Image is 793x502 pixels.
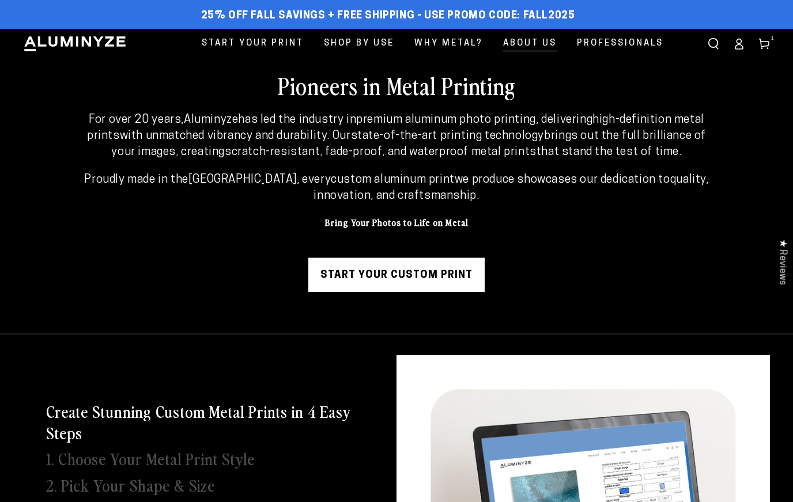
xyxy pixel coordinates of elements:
[87,114,704,142] strong: high-definition metal prints
[46,474,215,495] h3: 2. Pick Your Shape & Size
[771,230,793,294] div: Click to open Judge.me floating reviews tab
[503,36,557,51] span: About Us
[23,35,127,52] img: Aluminyze
[351,130,545,142] strong: state-of-the-art printing technology
[325,216,469,228] strong: Bring Your Photos to Life on Metal
[46,448,255,469] h3: 1. Choose Your Metal Print Style
[414,36,483,51] span: Why Metal?
[701,31,726,56] summary: Search our site
[331,174,455,186] strong: custom aluminum print
[184,114,238,126] strong: Aluminyze
[188,174,297,186] strong: [GEOGRAPHIC_DATA]
[356,114,536,126] strong: premium aluminum photo printing
[79,112,714,160] p: For over 20 years, has led the industry in , delivering with unmatched vibrancy and durability. O...
[577,36,663,51] span: Professionals
[79,172,714,204] p: Proudly made in the , every we produce showcases our dedication to .
[771,35,775,43] span: 1
[193,29,312,58] a: Start Your Print
[202,36,304,51] span: Start Your Print
[314,174,708,202] strong: quality, innovation, and craftsmanship
[494,29,565,58] a: About Us
[315,29,403,58] a: Shop By Use
[23,70,770,100] h2: Pioneers in Metal Printing
[568,29,672,58] a: Professionals
[308,258,485,292] a: Start Your Custom Print
[201,10,575,22] span: 25% off FALL Savings + Free Shipping - Use Promo Code: FALL2025
[406,29,492,58] a: Why Metal?
[225,146,537,158] strong: scratch-resistant, fade-proof, and waterproof metal prints
[46,401,373,443] h3: Create Stunning Custom Metal Prints in 4 Easy Steps
[324,36,394,51] span: Shop By Use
